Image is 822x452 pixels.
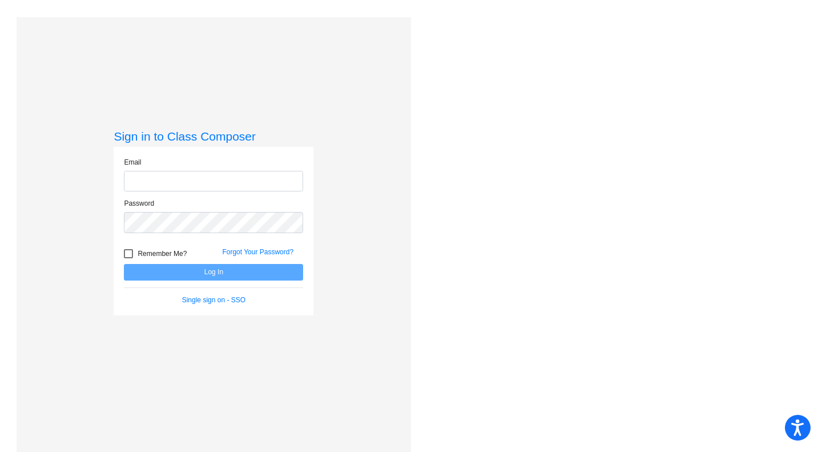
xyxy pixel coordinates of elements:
label: Password [124,198,154,209]
button: Log In [124,264,303,281]
label: Email [124,157,141,167]
h3: Sign in to Class Composer [114,129,313,143]
a: Single sign on - SSO [182,296,245,304]
a: Forgot Your Password? [222,248,293,256]
span: Remember Me? [138,247,187,261]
